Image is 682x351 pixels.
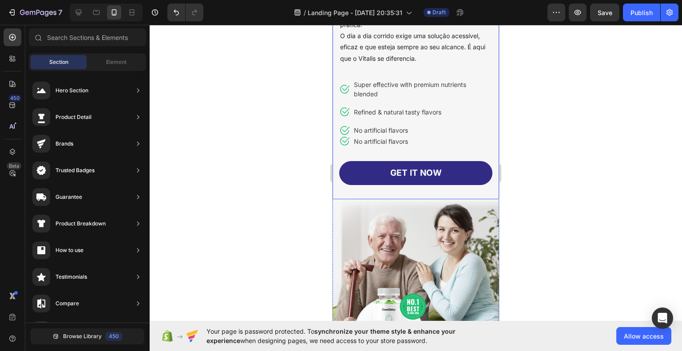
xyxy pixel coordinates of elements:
[56,139,73,148] div: Brands
[21,83,159,92] p: Refined & natural tasty flavors
[56,113,91,122] div: Product Detail
[56,299,79,308] div: Compare
[308,8,402,17] span: Landing Page - [DATE] 20:35:31
[4,4,66,21] button: 7
[56,166,95,175] div: Trusted Badges
[21,55,159,74] p: Super effective with premium nutrients blended
[56,219,106,228] div: Product Breakdown
[29,28,146,46] input: Search Sections & Elements
[206,327,490,345] span: Your page is password protected. To when designing pages, we need access to your store password.
[206,327,456,344] span: synchronize your theme style & enhance your experience
[624,331,664,341] span: Allow access
[630,8,653,17] div: Publish
[590,4,619,21] button: Save
[7,162,21,170] div: Beta
[623,4,660,21] button: Publish
[21,101,159,110] p: No artificial flavors
[63,332,102,340] span: Browse Library
[58,7,62,18] p: 7
[105,332,123,341] div: 450
[20,255,147,323] img: Alt Image
[56,86,88,95] div: Hero Section
[432,8,446,16] span: Draft
[333,25,499,321] iframe: Design area
[31,328,144,344] button: Browse Library450
[56,246,83,255] div: How to use
[652,308,673,329] div: Open Intercom Messenger
[304,8,306,17] span: /
[49,58,68,66] span: Section
[106,58,127,66] span: Element
[56,193,82,201] div: Guarantee
[7,136,160,161] a: GET IT NOW
[616,327,671,345] button: Allow access
[21,112,159,121] p: No artificial flavors
[58,142,109,155] div: GET IT NOW
[598,9,612,16] span: Save
[8,95,21,102] div: 450
[167,4,203,21] div: Undo/Redo
[8,5,159,39] p: O dia a dia corrido exige uma solução acessível, eficaz e que esteja sempre ao seu alcance. É aqu...
[56,272,87,281] div: Testimonials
